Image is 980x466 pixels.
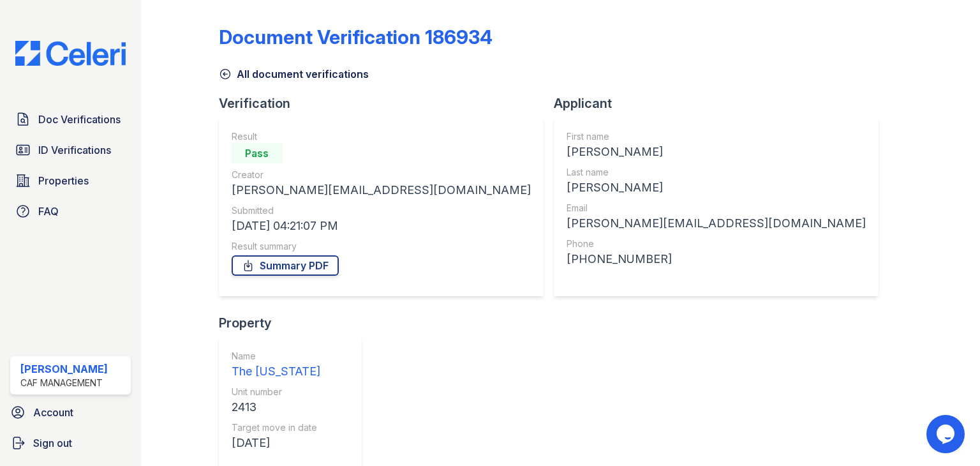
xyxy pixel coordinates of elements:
[10,107,131,132] a: Doc Verifications
[20,377,108,389] div: CAF Management
[5,41,136,66] img: CE_Logo_Blue-a8612792a0a2168367f1c8372b55b34899dd931a85d93a1a3d3e32e68fde9ad4.png
[926,415,967,453] iframe: chat widget
[567,166,866,179] div: Last name
[5,430,136,456] a: Sign out
[232,363,320,380] div: The [US_STATE]
[38,112,121,127] span: Doc Verifications
[33,405,73,420] span: Account
[38,204,59,219] span: FAQ
[567,214,866,232] div: [PERSON_NAME][EMAIL_ADDRESS][DOMAIN_NAME]
[232,240,531,253] div: Result summary
[232,421,320,434] div: Target move in date
[232,255,339,276] a: Summary PDF
[232,181,531,199] div: [PERSON_NAME][EMAIL_ADDRESS][DOMAIN_NAME]
[567,237,866,250] div: Phone
[232,350,320,380] a: Name The [US_STATE]
[567,130,866,143] div: First name
[219,314,372,332] div: Property
[20,361,108,377] div: [PERSON_NAME]
[38,173,89,188] span: Properties
[38,142,111,158] span: ID Verifications
[567,143,866,161] div: [PERSON_NAME]
[232,398,320,416] div: 2413
[567,179,866,197] div: [PERSON_NAME]
[232,386,320,398] div: Unit number
[232,130,531,143] div: Result
[219,26,493,49] div: Document Verification 186934
[10,199,131,224] a: FAQ
[232,350,320,363] div: Name
[232,217,531,235] div: [DATE] 04:21:07 PM
[219,94,554,112] div: Verification
[33,435,72,451] span: Sign out
[10,137,131,163] a: ID Verifications
[5,400,136,425] a: Account
[219,66,369,82] a: All document verifications
[232,434,320,452] div: [DATE]
[554,94,889,112] div: Applicant
[232,143,283,163] div: Pass
[232,204,531,217] div: Submitted
[10,168,131,193] a: Properties
[232,169,531,181] div: Creator
[567,250,866,268] div: [PHONE_NUMBER]
[567,202,866,214] div: Email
